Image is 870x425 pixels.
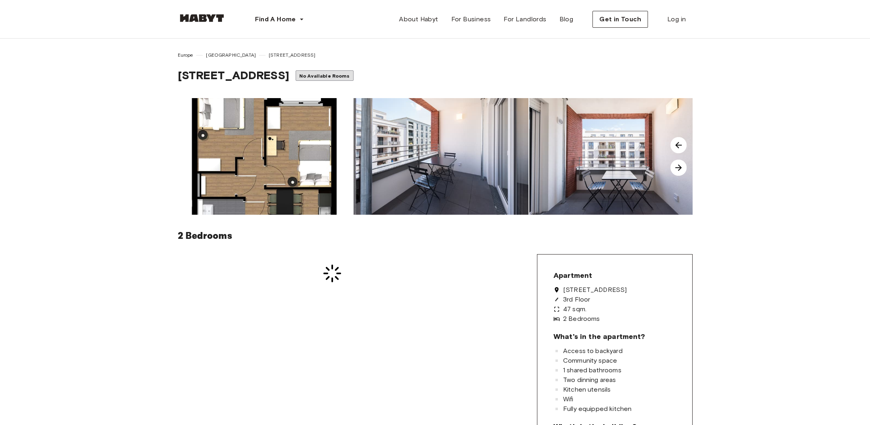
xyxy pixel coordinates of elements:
[178,14,226,22] img: Habyt
[178,98,353,215] img: image
[563,287,627,293] span: [STREET_ADDRESS]
[592,11,648,28] button: Get in Touch
[178,51,193,59] span: Europe
[563,348,623,354] span: Access to backyard
[563,357,617,364] span: Community space
[661,11,692,27] a: Log in
[504,14,546,24] span: For Landlords
[599,14,641,24] span: Get in Touch
[563,396,574,402] span: Wifi
[563,367,621,374] span: 1 shared bathrooms
[670,160,687,176] img: image-carousel-arrow
[563,377,616,383] span: Two dinning areas
[354,98,529,215] img: image
[553,11,580,27] a: Blog
[563,386,611,393] span: Kitchen utensils
[563,406,631,412] span: Fully equipped kitchen
[299,73,350,79] span: No Available Rooms
[553,271,592,280] span: Apartment
[393,11,444,27] a: About Habyt
[563,306,586,312] span: 47 sqm.
[178,228,693,244] h6: 2 Bedrooms
[497,11,553,27] a: For Landlords
[451,14,491,24] span: For Business
[529,98,704,215] img: image
[206,51,256,59] span: [GEOGRAPHIC_DATA]
[563,316,600,322] span: 2 Bedrooms
[178,68,289,82] span: [STREET_ADDRESS]
[559,14,574,24] span: Blog
[399,14,438,24] span: About Habyt
[553,332,645,341] span: What's in the apartment?
[249,11,311,27] button: Find A Home
[445,11,498,27] a: For Business
[563,296,590,303] span: 3rd Floor
[255,14,296,24] span: Find A Home
[670,137,687,153] img: image-carousel-arrow
[269,51,315,59] span: [STREET_ADDRESS]
[667,14,686,24] span: Log in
